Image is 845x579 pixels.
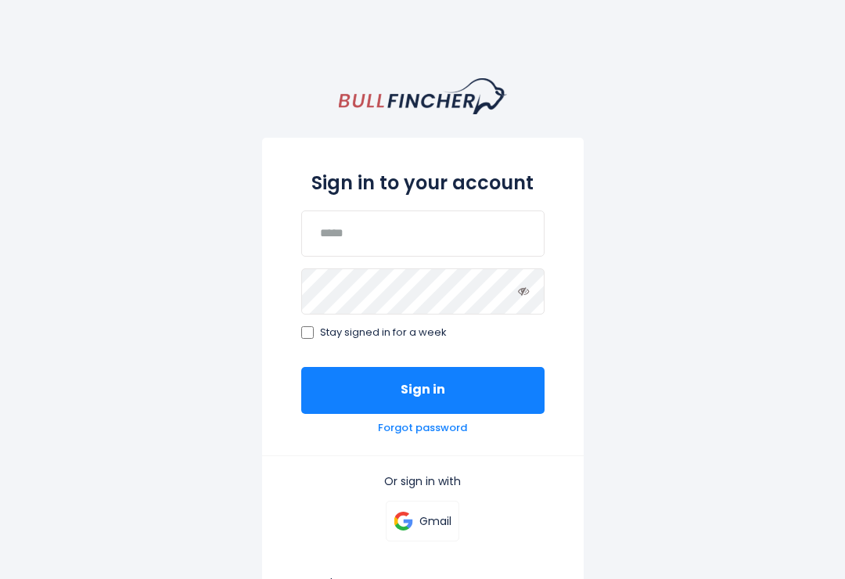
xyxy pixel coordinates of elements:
button: Sign in [301,367,545,414]
a: Forgot password [378,422,467,435]
p: Or sign in with [301,474,545,488]
span: Stay signed in for a week [320,326,447,340]
p: Gmail [419,514,451,528]
input: Stay signed in for a week [301,326,314,339]
a: Gmail [386,501,459,541]
h2: Sign in to your account [301,172,545,195]
a: homepage [339,78,507,114]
